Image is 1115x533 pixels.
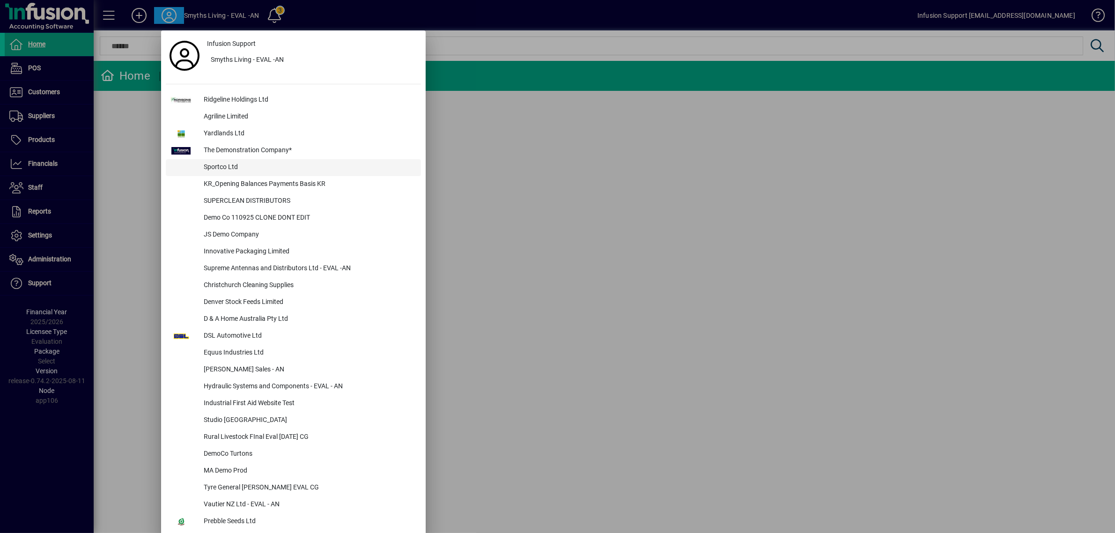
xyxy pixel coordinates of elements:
div: Vautier NZ Ltd - EVAL - AN [196,496,421,513]
a: Profile [166,47,203,64]
div: Yardlands Ltd [196,126,421,142]
button: MA Demo Prod [166,463,421,480]
div: DemoCo Turtons [196,446,421,463]
button: Vautier NZ Ltd - EVAL - AN [166,496,421,513]
button: Sportco Ltd [166,159,421,176]
div: Sportco Ltd [196,159,421,176]
button: Christchurch Cleaning Supplies [166,277,421,294]
div: Supreme Antennas and Distributors Ltd - EVAL -AN [196,260,421,277]
div: Studio [GEOGRAPHIC_DATA] [196,412,421,429]
a: Infusion Support [203,35,421,52]
div: Equus Industries Ltd [196,345,421,362]
button: Demo Co 110925 CLONE DONT EDIT [166,210,421,227]
div: [PERSON_NAME] Sales - AN [196,362,421,378]
button: Prebble Seeds Ltd [166,513,421,530]
button: Agriline Limited [166,109,421,126]
div: JS Demo Company [196,227,421,244]
button: KR_Opening Balances Payments Basis KR [166,176,421,193]
div: MA Demo Prod [196,463,421,480]
button: The Demonstration Company* [166,142,421,159]
button: Studio [GEOGRAPHIC_DATA] [166,412,421,429]
button: Equus Industries Ltd [166,345,421,362]
div: Demo Co 110925 CLONE DONT EDIT [196,210,421,227]
div: SUPERCLEAN DISTRIBUTORS [196,193,421,210]
button: Smyths Living - EVAL -AN [203,52,421,69]
div: Denver Stock Feeds Limited [196,294,421,311]
div: D & A Home Australia Pty Ltd [196,311,421,328]
button: DSL Automotive Ltd [166,328,421,345]
button: JS Demo Company [166,227,421,244]
button: SUPERCLEAN DISTRIBUTORS [166,193,421,210]
button: Rural Livestock FInal Eval [DATE] CG [166,429,421,446]
button: DemoCo Turtons [166,446,421,463]
div: Hydraulic Systems and Components - EVAL - AN [196,378,421,395]
button: Tyre General [PERSON_NAME] EVAL CG [166,480,421,496]
div: KR_Opening Balances Payments Basis KR [196,176,421,193]
div: DSL Automotive Ltd [196,328,421,345]
button: Innovative Packaging Limited [166,244,421,260]
button: Supreme Antennas and Distributors Ltd - EVAL -AN [166,260,421,277]
div: Prebble Seeds Ltd [196,513,421,530]
button: Denver Stock Feeds Limited [166,294,421,311]
div: Christchurch Cleaning Supplies [196,277,421,294]
div: Ridgeline Holdings Ltd [196,92,421,109]
div: Industrial First Aid Website Test [196,395,421,412]
div: Tyre General [PERSON_NAME] EVAL CG [196,480,421,496]
button: D & A Home Australia Pty Ltd [166,311,421,328]
div: The Demonstration Company* [196,142,421,159]
button: Hydraulic Systems and Components - EVAL - AN [166,378,421,395]
button: Industrial First Aid Website Test [166,395,421,412]
div: Innovative Packaging Limited [196,244,421,260]
div: Agriline Limited [196,109,421,126]
span: Infusion Support [207,39,256,49]
button: Ridgeline Holdings Ltd [166,92,421,109]
button: Yardlands Ltd [166,126,421,142]
div: Rural Livestock FInal Eval [DATE] CG [196,429,421,446]
button: [PERSON_NAME] Sales - AN [166,362,421,378]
